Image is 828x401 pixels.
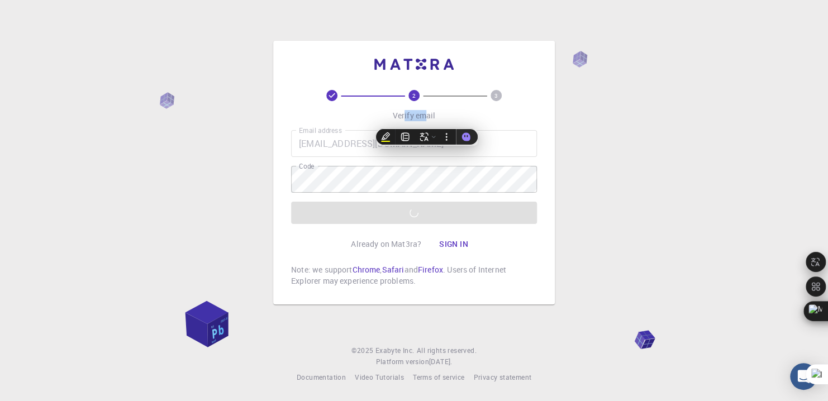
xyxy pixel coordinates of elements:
span: Documentation [297,373,346,381]
text: 3 [494,92,498,99]
a: Chrome [352,264,380,275]
span: [DATE] . [429,357,453,366]
a: [DATE]. [429,356,453,367]
p: Already on Mat3ra? [351,238,421,250]
p: Verify email [393,110,436,121]
button: Sign in [430,233,477,255]
span: © 2025 [351,345,375,356]
a: Terms of service [413,372,464,383]
div: Open Intercom Messenger [790,363,817,390]
a: Firefox [418,264,443,275]
span: Video Tutorials [355,373,404,381]
span: Terms of service [413,373,464,381]
p: Note: we support , and . Users of Internet Explorer may experience problems. [291,264,537,287]
span: Platform version [375,356,429,367]
span: Exabyte Inc. [375,346,415,355]
a: Privacy statement [473,372,531,383]
a: Documentation [297,372,346,383]
label: Email address [299,126,341,135]
span: All rights reserved. [417,345,477,356]
label: Code [299,161,314,171]
span: Privacy statement [473,373,531,381]
a: Exabyte Inc. [375,345,415,356]
a: Video Tutorials [355,372,404,383]
a: Safari [382,264,404,275]
text: 2 [412,92,416,99]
